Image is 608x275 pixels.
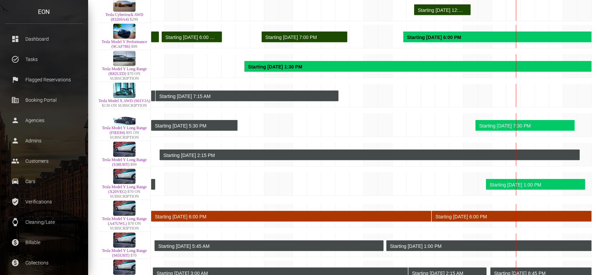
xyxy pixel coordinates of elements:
[151,179,155,190] div: Rented for 4 days, 23 hours by Admin Block . Current status is rental .
[5,214,83,231] a: watch Cleaning/Late
[113,142,136,157] img: Tesla Model Y Long Range (S38UHT)
[5,234,83,251] a: paid Billable
[110,189,140,199] span: $70 ON SUBSCRIPTION
[10,95,78,105] p: Booking Portal
[98,109,151,141] td: Tesla Model Y Long Range (FIEE84) $95 ON SUBSCRIPTION 7SAYGAEE6PF898594
[265,32,342,43] div: Starting [DATE] 7:00 PM
[10,115,78,125] p: Agencies
[113,83,136,98] img: Tesla Model X AWD (S61VJA)
[113,24,136,39] img: Tesla Model Y Performance (9CAF786)
[407,35,461,40] strong: Starting [DATE] 6:00 PM
[490,179,580,190] div: Starting [DATE] 1:00 PM
[98,82,151,109] td: Tesla Model X AWD (S61VJA) $130 ON SUBSCRIPTION 7SAXCAE50RF443203
[110,130,139,140] span: $95 ON SUBSCRIPTION
[5,193,83,210] a: verified_user Verifications
[403,32,592,42] div: Rented for 20 days by Kai Wong . Current status is rental .
[163,150,574,161] div: Starting [DATE] 2:15 PM
[244,61,592,72] div: Rented for 30 days by Charles Dean . Current status is rental .
[5,71,83,88] a: flag Flagged Reservations
[5,92,83,109] a: corporate_fare Booking Portal
[102,184,147,194] a: Tesla Model Y Long Range (X20VEG)
[131,44,137,49] span: $99
[102,248,147,258] a: Tesla Model Y Long Range (S65UHT)
[10,197,78,207] p: Verifications
[5,112,83,129] a: person Agencies
[165,32,217,43] div: Starting [DATE] 6:00 PM
[130,253,137,258] span: $70
[113,51,136,66] img: Tesla Model Y Long Range (R82UZD)
[99,98,150,103] a: Tesla Model X AWD (S61VJA)
[10,34,78,44] p: Dashboard
[10,156,78,166] p: Customers
[110,71,140,81] span: $70 ON SUBSCRIPTION
[5,51,83,68] a: task_alt Tasks
[113,260,136,275] img: Tesla Model Y Long Range (81499EL)
[156,91,339,101] div: Rented for 12 days, 21 hours by Admin Block . Current status is rental .
[158,241,378,252] div: Starting [DATE] 5:45 AM
[386,240,592,251] div: Rented for 14 days, 13 hours by Admin Block . Current status is rental .
[475,120,575,131] div: Rented for 7 days by Xinghan Zou . Current status is rental .
[5,254,83,271] a: paid Collections
[105,12,143,22] a: Tesla Cybertruck AWD (83269A4)
[10,258,78,268] p: Collections
[262,32,347,42] div: Rented for 6 days, 1 hours by Max Futema . Current status is completed .
[130,17,138,22] span: $299
[98,168,151,200] td: Tesla Model Y Long Range (X20VEG) $70 ON SUBSCRIPTION 7SAYGDEE7NF385790
[486,179,585,190] div: Rented for 7 days by shyi oneal . Current status is rental .
[151,120,238,131] div: Rented for 8 days, 9 hours by Admin Block . Current status is rental .
[5,173,83,190] a: drive_eta Cars
[10,136,78,146] p: Admins
[5,132,83,149] a: person Admins
[102,103,147,108] span: $130 ON SUBSCRIPTION
[130,162,137,167] span: $99
[98,50,151,82] td: Tesla Model Y Long Range (R82UZD) $70 ON SUBSCRIPTION 7SAYGDEE5NF480994
[151,32,159,42] div: Rented for 3 days, 2 hours by Mike Sabath . Current status is completed .
[418,5,465,16] div: Starting [DATE] 12:00 PM
[102,216,147,226] a: Tesla Model Y Long Range (A47UWL)
[159,91,333,102] div: Starting [DATE] 7:15 AM
[151,91,155,101] div: Rented for 5 days by Admin Block . Current status is rental .
[102,157,147,167] a: Tesla Model Y Long Range (S38UHT)
[5,153,83,170] a: people Customers
[10,54,78,64] p: Tasks
[98,200,151,232] td: Tesla Model Y Long Range (A47UWL) $70 ON SUBSCRIPTION 7SAYGDEE5NF385576
[155,211,426,222] div: Starting [DATE] 6:00 PM
[151,211,431,222] div: Rented for 30 days by Jordan Smith . Current status is late .
[110,221,141,231] span: $70 ON SUBSCRIPTION
[10,75,78,85] p: Flagged Reservations
[162,32,222,42] div: Rented for 4 days, 6 hours by Alexander Turner . Current status is completed .
[10,217,78,227] p: Cleaning/Late
[113,201,136,216] img: Tesla Model Y Long Range (A47UWL)
[155,240,384,251] div: Rented for 16 days, 3 hours by Admin Block . Current status is rental .
[98,141,151,168] td: Tesla Model Y Long Range (S38UHT) $99 7SAYGDEE7PA162519
[10,176,78,186] p: Cars
[113,233,136,248] img: Tesla Model Y Long Range (S65UHT)
[414,4,471,15] div: Rented for 4 days by Yikai Zhou . Current status is completed .
[113,110,136,125] img: Tesla Model Y Long Range (FIEE84)
[160,150,580,160] div: Rented for 29 days, 13 hours by Admin Block . Current status is rental .
[98,232,151,259] td: Tesla Model Y Long Range (S65UHT) $70 7SAYGDEE1NF386630
[155,120,232,131] div: Starting [DATE] 5:30 PM
[98,23,151,50] td: Tesla Model Y Performance (9CAF786) $99 7SAYGDEF8NF485258
[479,120,569,131] div: Starting [DATE] 7:30 PM
[102,125,147,135] a: Tesla Model Y Long Range (FIEE84)
[113,169,136,184] img: Tesla Model Y Long Range (X20VEG)
[102,39,147,49] a: Tesla Model Y Performance (9CAF786)
[102,66,147,76] a: Tesla Model Y Long Range (R82UZD)
[5,31,83,47] a: dashboard Dashboard
[390,241,586,252] div: Starting [DATE] 1:00 PM
[248,64,302,70] strong: Starting [DATE] 1:30 PM
[10,237,78,248] p: Billable
[432,211,592,222] div: Rented for 30 days by Jordan Smith . Current status is late .
[435,211,586,222] div: Starting [DATE] 6:00 PM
